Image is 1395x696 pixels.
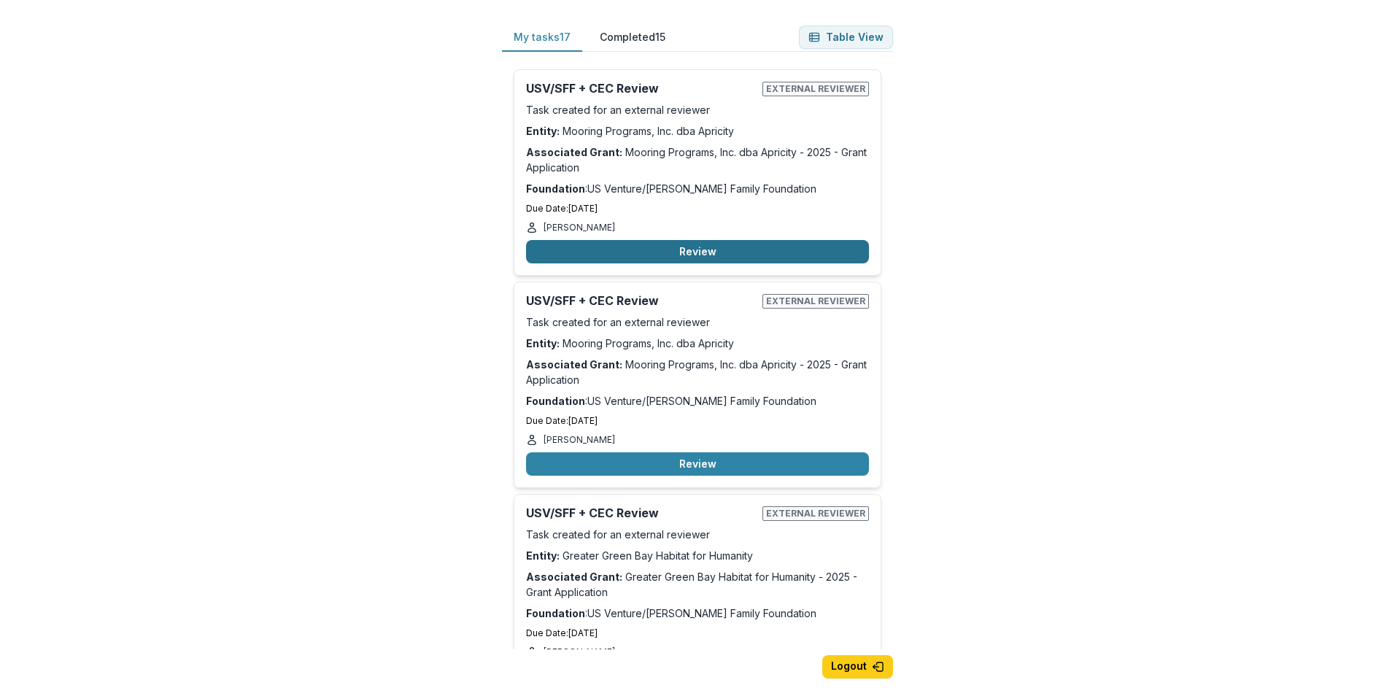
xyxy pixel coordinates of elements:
[526,82,757,96] h2: USV/SFF + CEC Review
[526,569,869,600] p: Greater Green Bay Habitat for Humanity - 2025 - Grant Application
[799,26,893,49] button: Table View
[526,146,622,158] strong: Associated Grant:
[526,548,869,563] p: Greater Green Bay Habitat for Humanity
[526,123,869,139] p: Mooring Programs, Inc. dba Apricity
[526,181,869,196] p: : US Venture/[PERSON_NAME] Family Foundation
[544,221,615,234] p: [PERSON_NAME]
[526,336,869,351] p: Mooring Programs, Inc. dba Apricity
[526,125,560,137] strong: Entity:
[526,240,869,263] button: Review
[526,202,869,215] p: Due Date: [DATE]
[526,452,869,476] button: Review
[526,607,585,619] strong: Foundation
[526,527,869,542] p: Task created for an external reviewer
[526,627,869,640] p: Due Date: [DATE]
[526,294,757,308] h2: USV/SFF + CEC Review
[544,646,615,659] p: [PERSON_NAME]
[526,144,869,175] p: Mooring Programs, Inc. dba Apricity - 2025 - Grant Application
[526,358,622,371] strong: Associated Grant:
[526,571,622,583] strong: Associated Grant:
[502,23,582,52] button: My tasks 17
[526,414,869,428] p: Due Date: [DATE]
[588,23,677,52] button: Completed 15
[762,294,869,309] span: External reviewer
[526,393,869,409] p: : US Venture/[PERSON_NAME] Family Foundation
[526,606,869,621] p: : US Venture/[PERSON_NAME] Family Foundation
[526,102,869,117] p: Task created for an external reviewer
[762,82,869,96] span: External reviewer
[526,549,560,562] strong: Entity:
[822,655,893,678] button: Logout
[762,506,869,521] span: External reviewer
[526,395,585,407] strong: Foundation
[526,506,757,520] h2: USV/SFF + CEC Review
[526,314,869,330] p: Task created for an external reviewer
[526,357,869,387] p: Mooring Programs, Inc. dba Apricity - 2025 - Grant Application
[544,433,615,446] p: [PERSON_NAME]
[526,182,585,195] strong: Foundation
[526,337,560,349] strong: Entity:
